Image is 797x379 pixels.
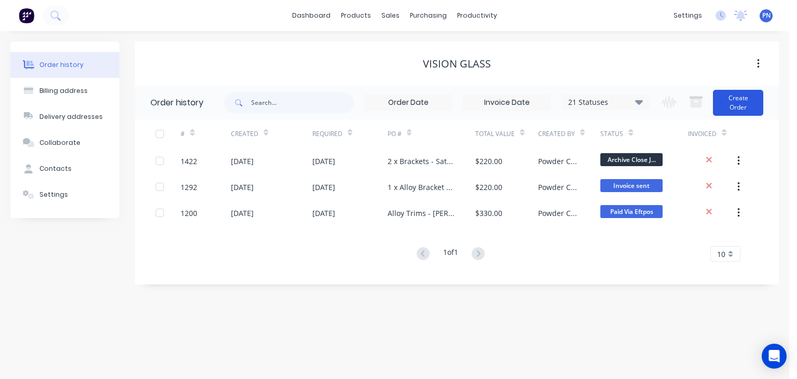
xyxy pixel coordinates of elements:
div: # [181,119,231,148]
div: 1200 [181,208,197,219]
div: Created By [538,129,575,139]
button: Settings [10,182,119,208]
div: products [336,8,376,23]
div: # [181,129,185,139]
div: Vision Glass [423,58,491,70]
div: Order history [39,60,84,70]
button: Billing address [10,78,119,104]
div: 2 x Brackets - Satin Black [388,156,455,167]
div: Powder Crew [538,182,580,193]
input: Invoice Date [463,95,551,111]
div: 1 of 1 [443,247,458,262]
div: $220.00 [475,182,502,193]
span: Paid Via Eftpos [600,205,663,218]
div: productivity [452,8,502,23]
div: Required [312,129,342,139]
div: Open Intercom Messenger [762,344,787,369]
div: Powder Crew [538,208,580,219]
div: Status [600,129,623,139]
div: Powder Crew [538,156,580,167]
button: Contacts [10,156,119,182]
span: Invoice sent [600,179,663,192]
div: sales [376,8,405,23]
div: Settings [39,190,68,199]
div: Alloy Trims - [PERSON_NAME] [388,208,455,219]
div: Collaborate [39,138,80,147]
input: Order Date [365,95,452,111]
img: Factory [19,8,34,23]
span: Archive Close J... [600,153,663,166]
span: PN [762,11,771,20]
div: [DATE] [312,156,335,167]
div: Total Value [475,129,515,139]
div: Created [231,129,258,139]
div: PO # [388,119,475,148]
div: PO # [388,129,402,139]
button: Delivery addresses [10,104,119,130]
div: Created By [538,119,601,148]
div: [DATE] [231,208,254,219]
div: [DATE] [312,182,335,193]
div: [DATE] [312,208,335,219]
div: $220.00 [475,156,502,167]
button: Collaborate [10,130,119,156]
div: 1292 [181,182,197,193]
input: Search... [251,92,354,113]
button: Order history [10,52,119,78]
div: Billing address [39,86,88,96]
div: Status [600,119,688,148]
div: 1422 [181,156,197,167]
div: 21 Statuses [562,97,649,108]
div: settings [668,8,707,23]
div: purchasing [405,8,452,23]
div: [DATE] [231,182,254,193]
div: [DATE] [231,156,254,167]
div: Contacts [39,164,72,173]
div: Created [231,119,312,148]
div: Invoiced [688,129,717,139]
a: dashboard [287,8,336,23]
div: $330.00 [475,208,502,219]
div: Total Value [475,119,538,148]
div: Invoiced [688,119,738,148]
div: Order history [150,97,203,109]
div: Delivery addresses [39,112,103,121]
div: 1 x Alloy Bracket - Powder Coat - [PERSON_NAME] [388,182,455,193]
span: 10 [717,249,725,260]
button: Create Order [713,90,763,116]
div: Required [312,119,388,148]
